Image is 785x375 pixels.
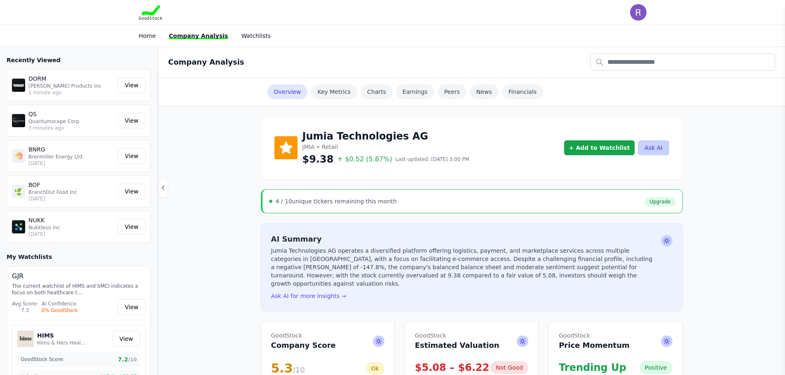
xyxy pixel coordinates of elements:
p: Brenmiller Energy Ltd [28,154,115,160]
img: Jumia Technologies AG Logo [274,136,298,159]
a: Home [139,33,156,39]
p: JMIA • Retail [302,143,469,151]
h3: My Watchlists [7,253,52,261]
span: 4 / 10 [276,198,292,205]
p: Jumia Technologies AG operates a diversified platform offering logistics, payment, and marketplac... [271,247,658,288]
p: Nukkleus Inc [28,224,115,231]
a: Earnings [396,84,434,99]
p: [DATE] [28,196,115,202]
span: $0.52 (5.87%) [337,154,392,164]
p: QS [28,110,115,118]
h1: Jumia Technologies AG [302,130,469,143]
img: DORM [12,79,25,92]
button: Ask AI for more insights → [271,292,347,300]
p: 1 minute ago [28,89,115,96]
div: AI Confidence: [42,300,78,307]
p: BOF [28,181,115,189]
span: $9.38 [302,153,334,166]
button: Ask AI [638,140,669,155]
img: Goodstock Logo [139,5,163,20]
h4: GJR [12,271,145,281]
img: BNRG [12,149,25,163]
h2: Price Momentum [559,331,630,351]
img: QS [12,114,25,127]
p: Quantumscape Corp [28,118,115,125]
span: GoodStock [559,331,630,340]
a: Peers [438,84,466,99]
h2: Company Analysis [168,56,244,68]
p: [DATE] [28,231,115,238]
p: BranchOut Food Inc [28,189,115,196]
a: Company Analysis [169,33,228,39]
img: NUKK [12,220,25,233]
p: DORM [28,75,115,83]
p: 3 minutes ago [28,125,115,131]
div: $5.08 – $6.22 [415,361,490,374]
span: GoodStock Score: [21,356,64,363]
h2: Company Score [271,331,336,351]
a: Watchlists [241,33,270,39]
a: Key Metrics [311,84,357,99]
div: 0% GoodStock [42,307,78,314]
img: user photo [630,4,647,21]
span: /10 [128,357,137,363]
h2: AI Summary [271,233,658,245]
a: View [118,77,145,93]
a: View [118,148,145,164]
p: [DATE] [28,160,115,167]
a: Overview [267,84,308,99]
div: Not Good [490,361,528,374]
span: Ask AI [661,235,673,247]
div: Positive [640,361,673,374]
h2: Estimated Valuation [415,331,499,351]
span: GoodStock [271,331,336,340]
p: NUKK [28,216,115,224]
a: View [118,113,145,128]
h5: HIMS [37,331,87,340]
a: Financials [502,84,544,99]
div: 7.3 [12,307,38,314]
img: BOF [12,185,25,198]
a: View [118,184,145,199]
h3: Recently Viewed [7,56,151,64]
button: + Add to Watchlist [564,140,635,155]
a: View [118,219,145,235]
p: Hims & Hers Health Inc [37,340,87,346]
a: Charts [361,84,393,99]
p: BNRG [28,145,115,154]
img: HIMS [17,331,34,347]
a: View [112,331,140,347]
span: 7.2 [118,355,137,363]
span: /10 [293,366,305,374]
div: Avg Score: [12,300,38,307]
div: Trending Up [559,361,626,374]
div: unique tickers remaining this month [276,197,397,205]
div: Ok [366,362,384,375]
span: Last updated: [DATE] 3:00 PM [396,156,469,163]
span: Ask AI [373,335,384,347]
span: Ask AI [661,335,673,347]
a: Upgrade [644,197,675,206]
span: GoodStock [415,331,499,340]
p: The current watchlist of HIMS and SMCI indicates a focus on both healthcare t... [12,283,145,296]
a: View [118,299,145,315]
a: News [470,84,499,99]
p: [PERSON_NAME] Products Inc [28,83,115,89]
span: Ask AI [517,335,528,347]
